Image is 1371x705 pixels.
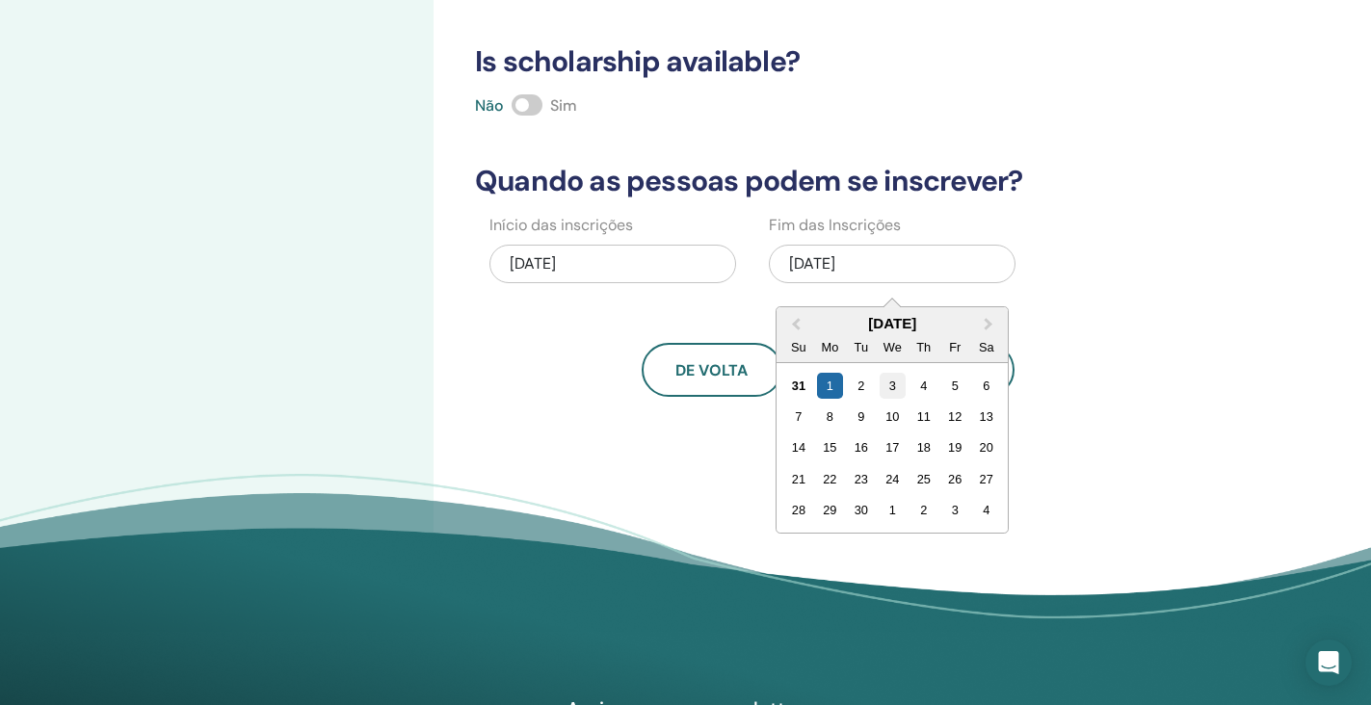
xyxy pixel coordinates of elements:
div: Choose Wednesday, September 17th, 2025 [880,434,906,460]
div: Choose Friday, September 12th, 2025 [942,404,968,430]
div: Choose Wednesday, October 1st, 2025 [880,497,906,523]
div: Sa [973,334,999,360]
div: Choose Tuesday, September 2nd, 2025 [848,373,874,399]
div: Choose Monday, September 1st, 2025 [817,373,843,399]
div: Choose Wednesday, September 24th, 2025 [880,466,906,492]
label: Fim das Inscrições [769,214,901,237]
div: Th [910,334,936,360]
div: Choose Monday, September 29th, 2025 [817,497,843,523]
div: Choose Sunday, September 28th, 2025 [785,497,811,523]
div: [DATE] [769,245,1015,283]
div: Mo [817,334,843,360]
div: [DATE] [777,315,1008,331]
div: Choose Monday, September 22nd, 2025 [817,466,843,492]
button: Next Month [975,309,1006,340]
div: Choose Thursday, September 11th, 2025 [910,404,936,430]
div: We [880,334,906,360]
div: Choose Saturday, September 13th, 2025 [973,404,999,430]
div: Choose Friday, September 26th, 2025 [942,466,968,492]
div: Open Intercom Messenger [1305,640,1352,686]
h3: Is scholarship available? [463,44,1193,79]
div: Choose Thursday, September 25th, 2025 [910,466,936,492]
div: Choose Date [776,306,1009,534]
div: Choose Saturday, September 27th, 2025 [973,466,999,492]
span: Não [475,95,504,116]
div: Su [785,334,811,360]
h3: Quando as pessoas podem se inscrever? [463,164,1193,198]
button: De volta [642,343,782,397]
div: Tu [848,334,874,360]
div: Choose Saturday, September 6th, 2025 [973,373,999,399]
label: Início das inscrições [489,214,633,237]
span: De volta [675,360,748,380]
div: Choose Tuesday, September 16th, 2025 [848,434,874,460]
div: Choose Saturday, September 20th, 2025 [973,434,999,460]
div: Choose Sunday, September 7th, 2025 [785,404,811,430]
button: Previous Month [778,309,809,340]
div: Month September, 2025 [783,370,1002,526]
div: Choose Friday, October 3rd, 2025 [942,497,968,523]
div: Fr [942,334,968,360]
div: [DATE] [489,245,736,283]
div: Choose Tuesday, September 9th, 2025 [848,404,874,430]
div: Choose Thursday, October 2nd, 2025 [910,497,936,523]
div: Choose Monday, September 8th, 2025 [817,404,843,430]
div: Choose Friday, September 19th, 2025 [942,434,968,460]
div: Choose Tuesday, September 30th, 2025 [848,497,874,523]
span: Sim [550,95,577,116]
div: Choose Friday, September 5th, 2025 [942,373,968,399]
div: Choose Wednesday, September 10th, 2025 [880,404,906,430]
div: Choose Sunday, August 31st, 2025 [785,373,811,399]
div: Choose Tuesday, September 23rd, 2025 [848,466,874,492]
div: Choose Sunday, September 21st, 2025 [785,466,811,492]
div: Choose Thursday, September 18th, 2025 [910,434,936,460]
div: Choose Sunday, September 14th, 2025 [785,434,811,460]
div: Choose Saturday, October 4th, 2025 [973,497,999,523]
div: Choose Thursday, September 4th, 2025 [910,373,936,399]
div: Choose Wednesday, September 3rd, 2025 [880,373,906,399]
div: Choose Monday, September 15th, 2025 [817,434,843,460]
